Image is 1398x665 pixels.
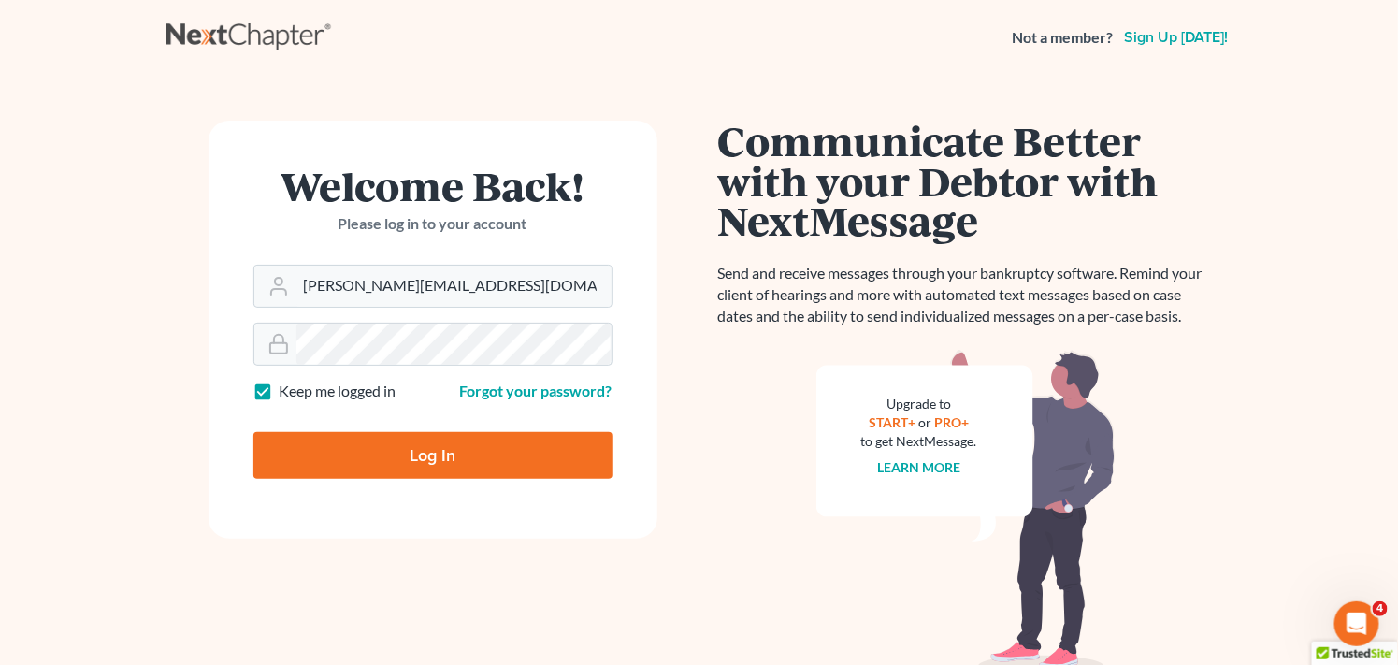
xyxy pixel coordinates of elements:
[1121,30,1232,45] a: Sign up [DATE]!
[869,414,915,430] a: START+
[253,166,613,206] h1: Welcome Back!
[918,414,931,430] span: or
[253,432,613,479] input: Log In
[934,414,969,430] a: PRO+
[280,381,396,402] label: Keep me logged in
[296,266,612,307] input: Email Address
[718,263,1214,327] p: Send and receive messages through your bankruptcy software. Remind your client of hearings and mo...
[460,382,613,399] a: Forgot your password?
[253,213,613,235] p: Please log in to your account
[861,432,977,451] div: to get NextMessage.
[861,395,977,413] div: Upgrade to
[718,121,1214,240] h1: Communicate Better with your Debtor with NextMessage
[1334,601,1379,646] iframe: Intercom live chat
[1013,27,1114,49] strong: Not a member?
[1373,601,1388,616] span: 4
[877,459,960,475] a: Learn more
